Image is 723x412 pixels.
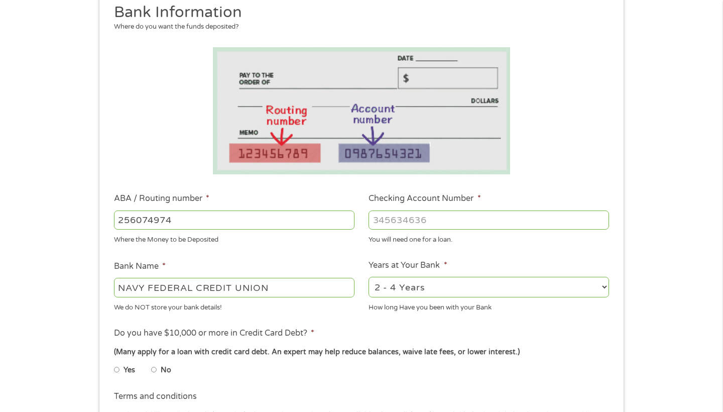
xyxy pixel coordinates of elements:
[114,347,609,358] div: (Many apply for a loan with credit card debt. An expert may help reduce balances, waive late fees...
[114,22,602,32] div: Where do you want the funds deposited?
[114,211,354,230] input: 263177916
[114,299,354,313] div: We do NOT store your bank details!
[369,299,609,313] div: How long Have you been with your Bank
[114,391,197,402] label: Terms and conditions
[114,328,314,339] label: Do you have $10,000 or more in Credit Card Debt?
[369,211,609,230] input: 345634636
[213,47,510,174] img: Routing number location
[124,365,135,376] label: Yes
[369,193,480,204] label: Checking Account Number
[114,232,354,245] div: Where the Money to be Deposited
[114,193,209,204] label: ABA / Routing number
[161,365,171,376] label: No
[114,3,602,23] h2: Bank Information
[369,260,447,271] label: Years at Your Bank
[369,232,609,245] div: You will need one for a loan.
[114,261,166,272] label: Bank Name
